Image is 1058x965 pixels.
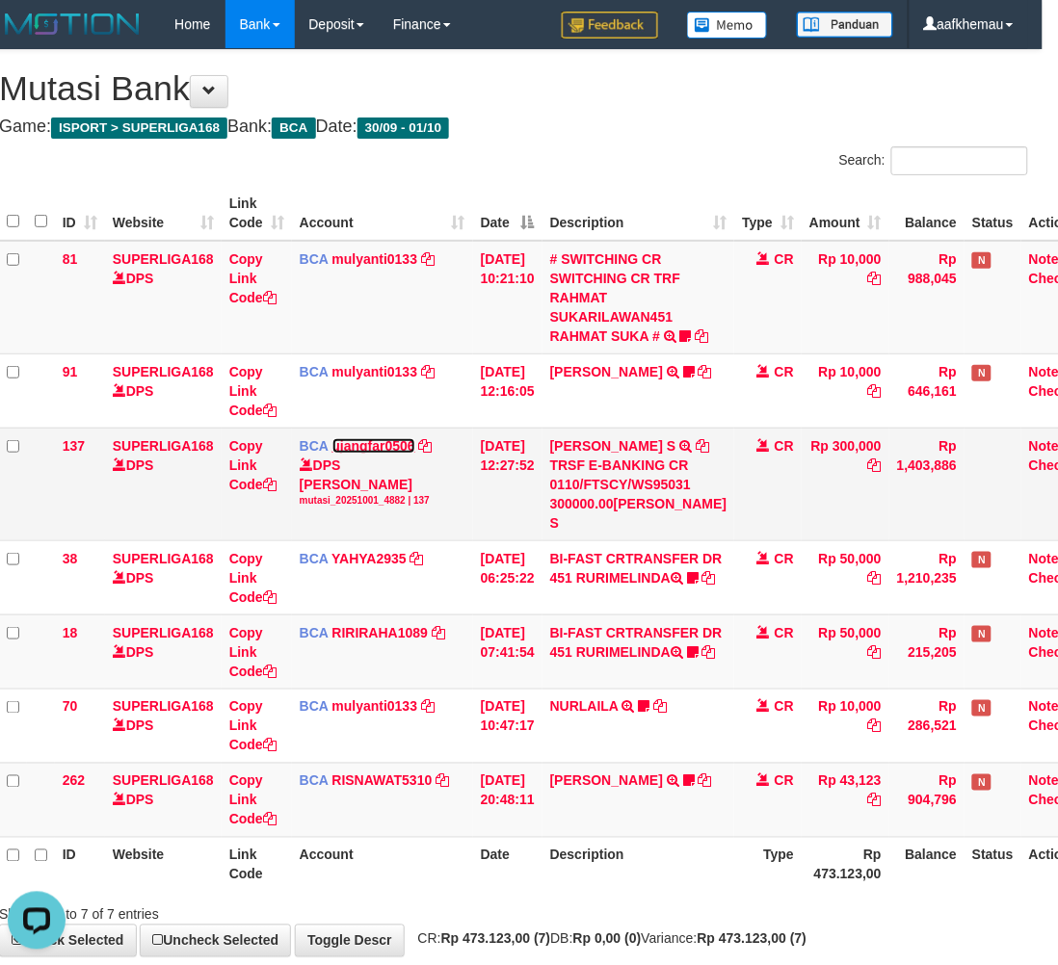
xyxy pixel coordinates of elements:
[775,551,794,566] span: CR
[473,186,542,241] th: Date: activate to sort column descending
[113,551,214,566] a: SUPERLIGA168
[105,837,222,892] th: Website
[292,186,473,241] th: Account: activate to sort column ascending
[63,251,78,267] span: 81
[113,699,214,715] a: SUPERLIGA168
[889,353,965,428] td: Rp 646,161
[63,773,85,789] span: 262
[332,251,418,267] a: mulyanti0133
[113,364,214,379] a: SUPERLIGA168
[702,570,716,586] a: Copy BI-FAST CRTRANSFER DR 451 RURIMELINDA to clipboard
[421,364,435,379] a: Copy mulyanti0133 to clipboard
[802,186,889,241] th: Amount: activate to sort column ascending
[105,689,222,763] td: DPS
[889,241,965,354] td: Rp 988,045
[63,551,78,566] span: 38
[331,551,407,566] a: YAHYA2935
[473,614,542,689] td: [DATE] 07:41:54
[410,551,424,566] a: Copy YAHYA2935 to clipboard
[654,699,668,715] a: Copy NURLAILA to clipboard
[889,614,965,689] td: Rp 215,205
[113,251,214,267] a: SUPERLIGA168
[868,644,882,660] a: Copy Rp 50,000 to clipboard
[229,773,277,827] a: Copy Link Code
[105,540,222,614] td: DPS
[229,364,277,418] a: Copy Link Code
[332,438,415,454] a: ujangfar0506
[839,146,1028,175] label: Search:
[55,186,105,241] th: ID: activate to sort column ascending
[972,774,992,791] span: Has Note
[687,12,768,39] img: Button%20Memo.svg
[332,699,418,715] a: mulyanti0133
[222,837,292,892] th: Link Code
[542,186,735,241] th: Description: activate to sort column ascending
[332,364,418,379] a: mulyanti0133
[775,364,794,379] span: CR
[889,540,965,614] td: Rp 1,210,235
[229,251,277,305] a: Copy Link Code
[734,837,802,892] th: Type
[222,186,292,241] th: Link Code: activate to sort column ascending
[965,186,1021,241] th: Status
[889,186,965,241] th: Balance
[550,251,680,344] a: # SWITCHING CR SWITCHING CR TRF RAHMAT SUKARILAWAN451 RAHMAT SUKA #
[105,763,222,837] td: DPS
[105,428,222,540] td: DPS
[63,438,85,454] span: 137
[775,773,794,789] span: CR
[972,252,992,269] span: Has Note
[868,718,882,734] a: Copy Rp 10,000 to clipboard
[229,551,277,605] a: Copy Link Code
[802,614,889,689] td: Rp 50,000
[889,428,965,540] td: Rp 1,403,886
[473,763,542,837] td: [DATE] 20:48:11
[702,644,716,660] a: Copy BI-FAST CRTRANSFER DR 451 RURIMELINDA to clipboard
[550,773,663,789] a: [PERSON_NAME]
[542,540,735,614] td: BI-FAST CRTRANSFER DR 451 RURIMELINDA
[699,773,712,789] a: Copy YOSI EFENDI to clipboard
[889,837,965,892] th: Balance
[421,251,435,267] a: Copy mulyanti0133 to clipboard
[550,456,727,533] div: TRSF E-BANKING CR 0110/FTSCY/WS95031 300000.00[PERSON_NAME] S
[972,626,992,642] span: Has Note
[419,438,433,454] a: Copy ujangfar0506 to clipboard
[473,353,542,428] td: [DATE] 12:16:05
[542,614,735,689] td: BI-FAST CRTRANSFER DR 451 RURIMELINDA
[51,117,227,139] span: ISPORT > SUPERLIGA168
[802,241,889,354] td: Rp 10,000
[140,925,291,957] a: Uncheck Selected
[63,625,78,640] span: 18
[473,540,542,614] td: [DATE] 06:25:22
[802,540,889,614] td: Rp 50,000
[965,837,1021,892] th: Status
[550,438,676,454] a: [PERSON_NAME] S
[868,793,882,808] a: Copy Rp 43,123 to clipboard
[8,8,66,65] button: Open LiveChat chat widget
[473,428,542,540] td: [DATE] 12:27:52
[972,552,992,568] span: Has Note
[300,438,329,454] span: BCA
[436,773,449,789] a: Copy RISNAWAT5310 to clipboard
[868,271,882,286] a: Copy Rp 10,000 to clipboard
[113,773,214,789] a: SUPERLIGA168
[797,12,893,38] img: panduan.png
[105,353,222,428] td: DPS
[889,689,965,763] td: Rp 286,521
[300,251,329,267] span: BCA
[802,763,889,837] td: Rp 43,123
[300,625,329,640] span: BCA
[698,931,807,947] strong: Rp 473.123,00 (7)
[332,625,429,640] a: RIRIRAHA1089
[295,925,405,957] a: Toggle Descr
[802,428,889,540] td: Rp 300,000
[300,699,329,715] span: BCA
[113,438,214,454] a: SUPERLIGA168
[734,186,802,241] th: Type: activate to sort column ascending
[473,689,542,763] td: [DATE] 10:47:17
[105,241,222,354] td: DPS
[105,186,222,241] th: Website: activate to sort column ascending
[775,251,794,267] span: CR
[432,625,445,640] a: Copy RIRIRAHA1089 to clipboard
[113,625,214,640] a: SUPERLIGA168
